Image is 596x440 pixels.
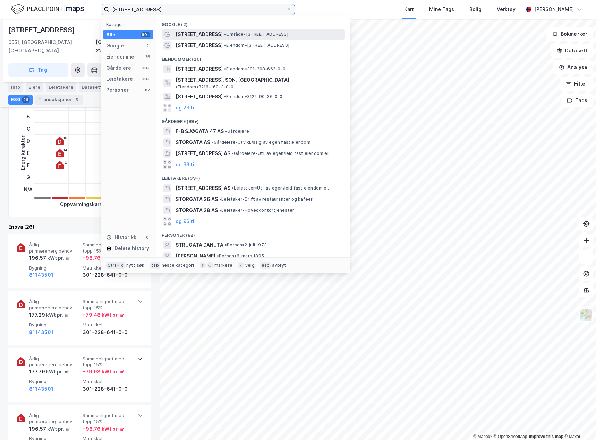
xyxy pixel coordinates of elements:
img: logo.f888ab2527a4732fd821a326f86c7f29.svg [11,3,84,15]
button: 81143501 [29,271,53,279]
span: Sammenlignet med topp 15% [83,242,133,254]
div: + 79.98 kWt pr. ㎡ [83,368,125,376]
div: 196.57 [29,425,70,433]
div: F [24,159,33,171]
span: Matrikkel [83,379,133,385]
div: Verktøy [497,5,516,14]
span: Årlig primærenergibehov [29,356,80,368]
button: Datasett [551,44,593,58]
div: Bolig [469,5,482,14]
div: Mine Tags [429,5,454,14]
span: Område • [STREET_ADDRESS] [224,32,288,37]
div: 10 [63,136,67,140]
div: Leietakere [106,75,133,83]
span: Eiendom • 301-208-662-0-0 [224,66,286,72]
span: Årlig primærenergibehov [29,413,80,425]
span: [STREET_ADDRESS] AS [176,184,230,192]
span: Årlig primærenergibehov [29,299,80,311]
span: Person • 2. juli 1973 [225,242,267,248]
div: [GEOGRAPHIC_DATA], 228/641 [96,38,151,55]
span: Gårdeiere [225,129,249,134]
span: • [176,84,178,89]
input: Søk på adresse, matrikkel, gårdeiere, leietakere eller personer [109,4,286,15]
span: • [212,140,214,145]
div: 196.57 [29,254,70,262]
a: Improve this map [529,434,563,439]
div: Alle [106,30,116,39]
span: • [217,253,219,258]
span: • [232,151,234,156]
button: Filter [560,77,593,91]
span: • [232,185,234,191]
span: Bygning [29,379,80,385]
div: 82 [145,87,150,93]
span: • [225,242,227,247]
div: + 79.48 kWt pr. ㎡ [83,311,125,319]
div: 0551, [GEOGRAPHIC_DATA], [GEOGRAPHIC_DATA] [8,38,96,55]
div: avbryt [272,263,286,268]
div: Google (2) [156,16,350,29]
div: [PERSON_NAME] [534,5,574,14]
div: 26 [22,96,30,103]
span: [STREET_ADDRESS] [176,65,223,73]
span: • [219,208,221,213]
span: Leietaker • Drift av restauranter og kafeer [219,196,313,202]
div: 177.79 [29,368,69,376]
div: Kategori [106,22,153,27]
span: [STREET_ADDRESS] [176,93,223,101]
button: Tags [561,94,593,107]
div: Gårdeiere (99+) [156,113,350,126]
span: • [224,43,226,48]
div: Chat Widget [561,407,596,440]
div: Ctrl + k [106,262,125,269]
span: Sammenlignet med topp 15% [83,413,133,425]
span: [STREET_ADDRESS] AS [176,149,230,158]
div: Datasett [79,82,113,92]
div: Leietakere [46,82,76,92]
span: Sammenlignet med topp 15% [83,299,133,311]
span: • [224,32,226,37]
span: Bygning [29,265,80,271]
div: velg [245,263,255,268]
span: STORGATA 26 AS [176,195,218,203]
div: Gårdeiere [106,64,131,72]
div: Info [8,82,23,92]
div: B [24,111,33,123]
div: Transaksjoner [35,95,83,105]
div: 0 [145,235,150,240]
div: 26 [145,54,150,60]
img: Z [580,309,593,322]
div: 5 [73,96,80,103]
span: • [224,94,226,99]
div: C [24,123,33,135]
span: Leietaker • Hovedkontortjenester [219,208,294,213]
div: N/A [24,183,33,195]
span: Matrikkel [83,322,133,328]
div: nytt søk [126,263,145,268]
span: [PERSON_NAME] [176,252,215,260]
div: esc [260,262,271,269]
div: 301-228-641-0-0 [83,385,133,393]
div: kWt pr. ㎡ [45,368,69,376]
button: 81143501 [29,328,53,336]
div: kWt pr. ㎡ [46,425,70,433]
div: tab [150,262,160,269]
div: Kart [404,5,414,14]
div: G [24,171,33,183]
button: og 23 til [176,104,196,112]
span: [STREET_ADDRESS] [176,41,223,50]
div: [STREET_ADDRESS] [8,24,76,35]
div: Enova (26) [8,223,151,231]
span: [STREET_ADDRESS] [176,30,223,38]
button: 81143501 [29,385,53,393]
span: Person • 6. mars 1895 [217,253,264,259]
div: + 98.76 kWt pr. ㎡ [83,254,125,262]
div: Personer (82) [156,227,350,239]
div: Energikarakter [19,135,27,170]
span: Gårdeiere • Utl. av egen/leid fast eiendom el. [232,151,330,156]
span: Eiendom • 3122-90-36-0-0 [224,94,283,99]
div: Oppvarmingskarakter [60,200,112,209]
div: markere [214,263,232,268]
button: og 96 til [176,160,196,169]
div: Personer [106,86,129,94]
